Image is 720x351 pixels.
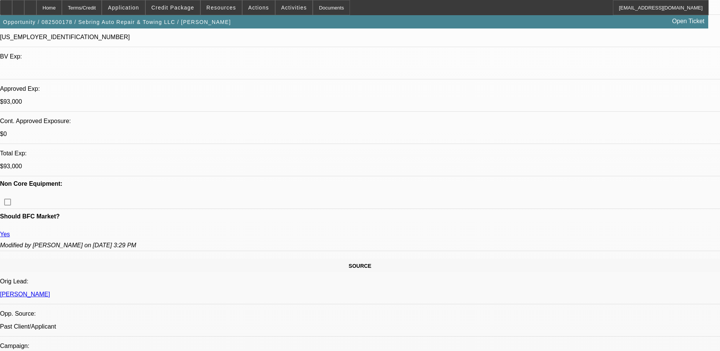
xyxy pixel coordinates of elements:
[146,0,200,15] button: Credit Package
[276,0,313,15] button: Activities
[243,0,275,15] button: Actions
[108,5,139,11] span: Application
[248,5,269,11] span: Actions
[102,0,145,15] button: Application
[349,263,372,269] span: SOURCE
[3,19,231,25] span: Opportunity / 082500178 / Sebring Auto Repair & Towing LLC / [PERSON_NAME]
[151,5,194,11] span: Credit Package
[281,5,307,11] span: Activities
[669,15,707,28] a: Open Ticket
[201,0,242,15] button: Resources
[206,5,236,11] span: Resources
